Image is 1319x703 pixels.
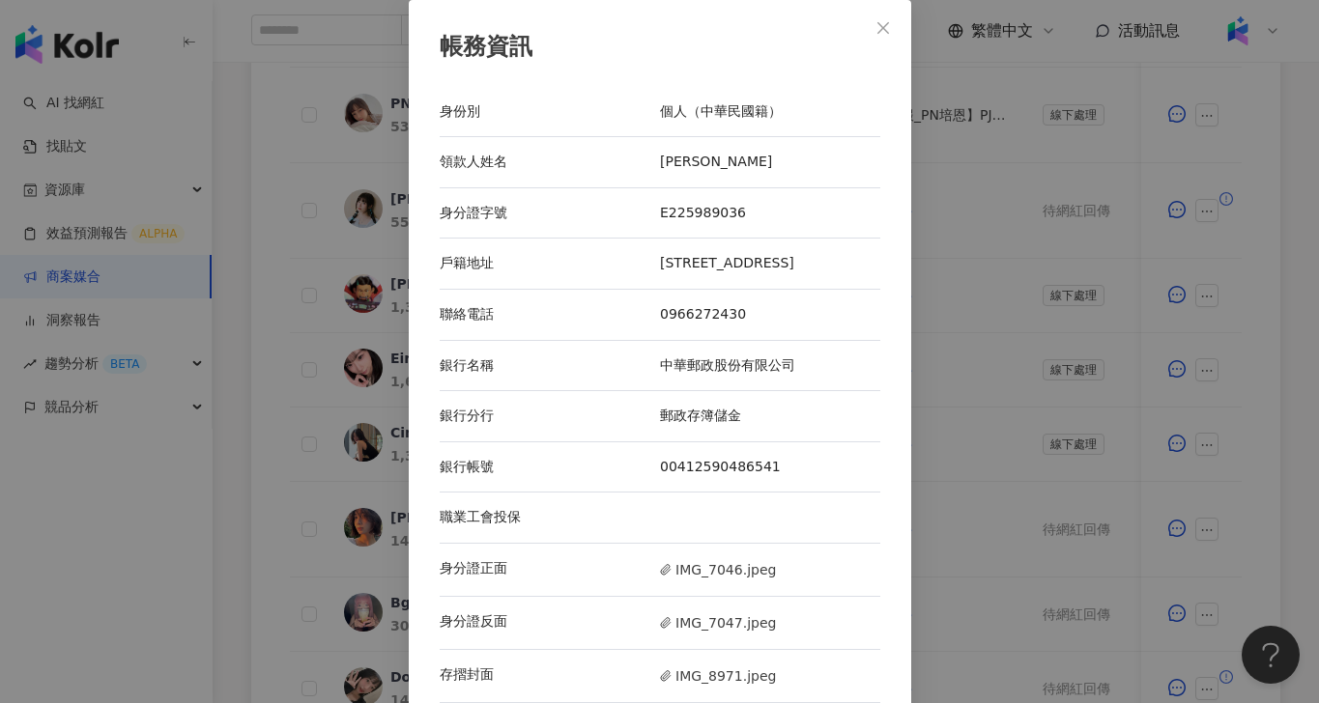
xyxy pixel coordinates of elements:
[660,665,776,687] span: IMG_8971.jpeg
[660,102,880,122] div: 個人（中華民國籍）
[660,153,880,172] div: [PERSON_NAME]
[440,102,660,122] div: 身份別
[440,559,660,580] div: 身分證正面
[660,559,776,580] span: IMG_7046.jpeg
[440,508,660,527] div: 職業工會投保
[440,665,660,687] div: 存摺封面
[440,204,660,223] div: 身分證字號
[440,153,660,172] div: 領款人姓名
[440,305,660,324] div: 聯絡電話
[440,407,660,426] div: 銀行分行
[440,356,660,376] div: 銀行名稱
[660,612,776,633] span: IMG_7047.jpeg
[660,305,880,324] div: 0966272430
[660,407,880,426] div: 郵政存簿儲金
[440,612,660,633] div: 身分證反面
[660,458,880,477] div: 00412590486541
[660,204,880,223] div: E225989036
[440,31,880,64] div: 帳務資訊
[660,356,880,376] div: 中華郵政股份有限公司
[440,458,660,477] div: 銀行帳號
[875,20,891,36] span: close
[660,254,880,273] div: [STREET_ADDRESS]
[864,9,903,47] button: Close
[440,254,660,273] div: 戶籍地址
